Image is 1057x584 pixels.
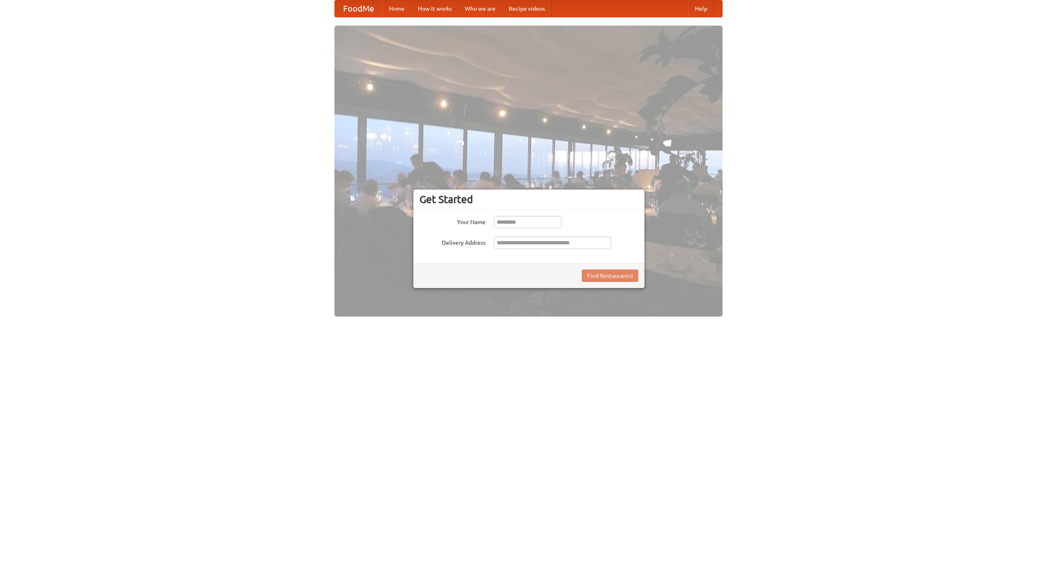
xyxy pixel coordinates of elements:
a: Who we are [458,0,502,17]
label: Delivery Address [419,236,486,247]
label: Your Name [419,216,486,226]
a: Recipe videos [502,0,552,17]
h3: Get Started [419,193,638,206]
a: FoodMe [335,0,382,17]
button: Find Restaurants! [582,270,638,282]
a: How it works [411,0,458,17]
a: Help [688,0,714,17]
a: Home [382,0,411,17]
